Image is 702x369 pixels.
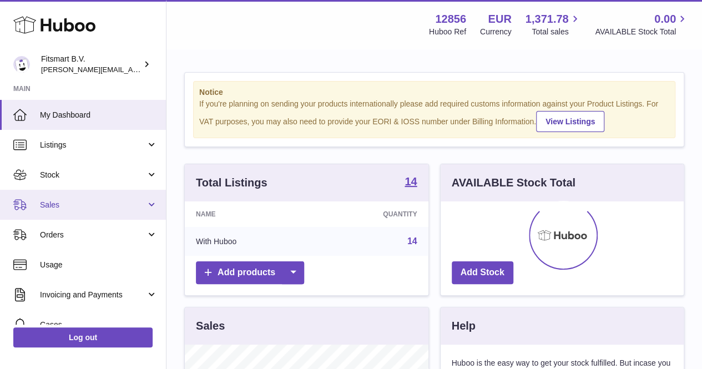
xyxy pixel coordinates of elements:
[452,175,575,190] h3: AVAILABLE Stock Total
[480,27,512,37] div: Currency
[40,230,146,240] span: Orders
[405,176,417,189] a: 14
[40,140,146,150] span: Listings
[452,261,513,284] a: Add Stock
[526,12,582,37] a: 1,371.78 Total sales
[595,27,689,37] span: AVAILABLE Stock Total
[429,27,466,37] div: Huboo Ref
[40,320,158,330] span: Cases
[407,236,417,246] a: 14
[199,87,669,98] strong: Notice
[40,110,158,120] span: My Dashboard
[532,27,581,37] span: Total sales
[435,12,466,27] strong: 12856
[452,319,476,333] h3: Help
[526,12,569,27] span: 1,371.78
[40,200,146,210] span: Sales
[185,201,313,227] th: Name
[199,99,669,132] div: If you're planning on sending your products internationally please add required customs informati...
[196,175,267,190] h3: Total Listings
[40,260,158,270] span: Usage
[40,170,146,180] span: Stock
[40,290,146,300] span: Invoicing and Payments
[536,111,604,132] a: View Listings
[196,261,304,284] a: Add products
[595,12,689,37] a: 0.00 AVAILABLE Stock Total
[41,65,223,74] span: [PERSON_NAME][EMAIL_ADDRESS][DOMAIN_NAME]
[185,227,313,256] td: With Huboo
[41,54,141,75] div: Fitsmart B.V.
[654,12,676,27] span: 0.00
[13,56,30,73] img: jonathan@leaderoo.com
[313,201,428,227] th: Quantity
[405,176,417,187] strong: 14
[196,319,225,333] h3: Sales
[13,327,153,347] a: Log out
[488,12,511,27] strong: EUR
